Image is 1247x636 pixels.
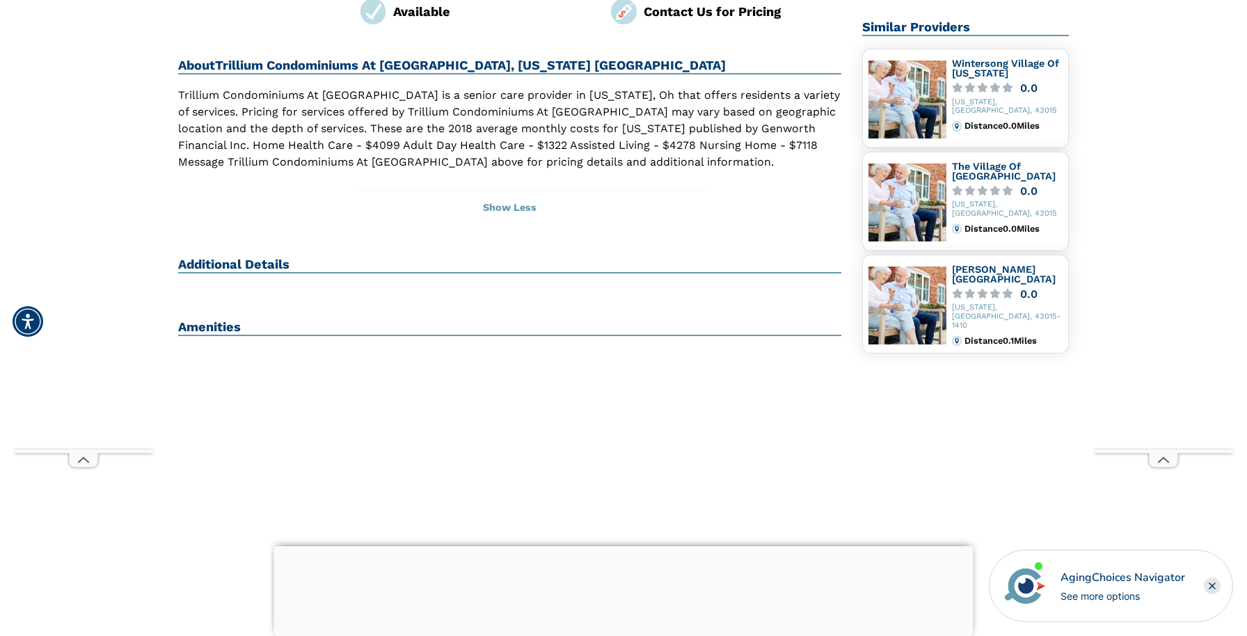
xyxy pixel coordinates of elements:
iframe: Advertisement [14,32,153,450]
div: 0.0 [1020,289,1038,299]
iframe: Advertisement [274,546,974,633]
div: Distance 0.0 Miles [964,121,1063,131]
div: Accessibility Menu [13,306,43,337]
a: 0.0 [952,289,1063,299]
img: distance.svg [952,224,962,234]
a: The Village Of [GEOGRAPHIC_DATA] [952,161,1056,182]
img: avatar [1001,562,1049,610]
div: Close [1204,578,1221,594]
div: [US_STATE], [GEOGRAPHIC_DATA], 43015 [952,98,1063,116]
img: distance.svg [952,121,962,131]
h2: Amenities [178,319,841,336]
a: 0.0 [952,186,1063,196]
div: Available [393,2,591,21]
div: See more options [1061,589,1185,603]
a: Wintersong Village Of [US_STATE] [952,58,1059,79]
div: [US_STATE], [GEOGRAPHIC_DATA], 43015 [952,200,1063,218]
div: 0.0 [1020,83,1038,93]
div: [US_STATE], [GEOGRAPHIC_DATA], 43015-1410 [952,303,1063,330]
p: Trillium Condominiums At [GEOGRAPHIC_DATA] is a senior care provider in [US_STATE], Oh that offer... [178,87,841,170]
a: [PERSON_NAME][GEOGRAPHIC_DATA] [952,264,1056,285]
iframe: Advertisement [1094,32,1233,450]
div: Contact Us for Pricing [644,2,841,21]
div: AgingChoices Navigator [1061,569,1185,586]
div: Distance 0.1 Miles [964,336,1063,346]
img: distance.svg [952,336,962,346]
div: Distance 0.0 Miles [964,224,1063,234]
h2: Additional Details [178,257,841,273]
h2: Similar Providers [862,19,1070,36]
h2: About Trillium Condominiums At [GEOGRAPHIC_DATA], [US_STATE] [GEOGRAPHIC_DATA] [178,58,841,74]
a: 0.0 [952,83,1063,93]
div: 0.0 [1020,186,1038,196]
button: Show Less [178,193,841,223]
